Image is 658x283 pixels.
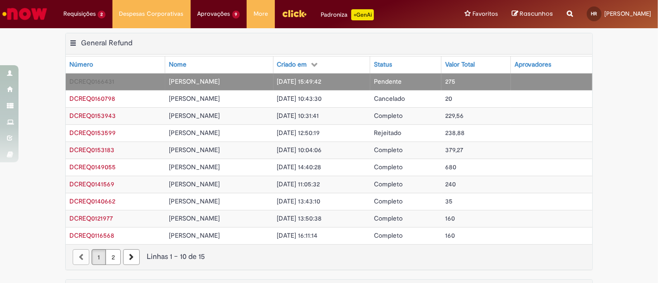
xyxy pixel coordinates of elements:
[69,231,114,240] a: Abrir Registro: DCREQ0116568
[374,60,392,69] div: Status
[169,60,186,69] div: Nome
[445,111,464,120] span: 229,56
[69,94,115,103] span: DCREQ0160798
[445,60,475,69] div: Valor Total
[169,180,220,188] span: [PERSON_NAME]
[69,214,113,222] a: Abrir Registro: DCREQ0121977
[119,9,184,18] span: Despesas Corporativas
[445,231,455,240] span: 160
[69,77,114,86] span: DCREQ0166431
[445,146,463,154] span: 379,27
[169,94,220,103] span: [PERSON_NAME]
[69,146,114,154] a: Abrir Registro: DCREQ0153183
[604,10,651,18] span: [PERSON_NAME]
[232,11,240,18] span: 9
[69,111,116,120] a: Abrir Registro: DCREQ0153943
[277,180,320,188] span: [DATE] 11:05:32
[69,111,116,120] span: DCREQ0153943
[445,197,453,205] span: 35
[106,249,121,265] a: Página 2
[520,9,553,18] span: Rascunhos
[374,163,403,171] span: Completo
[169,77,220,86] span: [PERSON_NAME]
[374,94,405,103] span: Cancelado
[73,252,585,262] div: Linhas 1 − 10 de 15
[445,214,455,222] span: 160
[169,163,220,171] span: [PERSON_NAME]
[374,129,401,137] span: Rejeitado
[374,146,403,154] span: Completo
[445,180,456,188] span: 240
[445,77,455,86] span: 275
[321,9,374,20] div: Padroniza
[277,146,322,154] span: [DATE] 10:04:06
[69,94,115,103] a: Abrir Registro: DCREQ0160798
[198,9,230,18] span: Aprovações
[123,249,140,265] a: Próxima página
[69,163,116,171] span: DCREQ0149055
[169,231,220,240] span: [PERSON_NAME]
[277,214,322,222] span: [DATE] 13:50:38
[374,111,403,120] span: Completo
[169,214,220,222] span: [PERSON_NAME]
[515,60,551,69] div: Aprovadores
[169,197,220,205] span: [PERSON_NAME]
[374,197,403,205] span: Completo
[169,146,220,154] span: [PERSON_NAME]
[69,38,77,50] button: General Refund Menu de contexto
[277,197,321,205] span: [DATE] 13:43:10
[254,9,268,18] span: More
[66,244,592,270] nav: paginação
[69,180,114,188] a: Abrir Registro: DCREQ0141569
[69,146,114,154] span: DCREQ0153183
[472,9,498,18] span: Favoritos
[63,9,96,18] span: Requisições
[374,231,403,240] span: Completo
[591,11,597,17] span: HR
[351,9,374,20] p: +GenAi
[282,6,307,20] img: click_logo_yellow_360x200.png
[98,11,106,18] span: 2
[92,249,106,265] a: Página 1
[69,163,116,171] a: Abrir Registro: DCREQ0149055
[69,60,93,69] div: Número
[69,197,115,205] span: DCREQ0140662
[277,163,322,171] span: [DATE] 14:40:28
[512,10,553,18] a: Rascunhos
[277,77,322,86] span: [DATE] 15:49:42
[69,77,114,86] a: Abrir Registro: DCREQ0166431
[69,129,116,137] a: Abrir Registro: DCREQ0153599
[277,231,318,240] span: [DATE] 16:11:14
[277,129,320,137] span: [DATE] 12:50:19
[445,129,465,137] span: 238,88
[69,180,114,188] span: DCREQ0141569
[69,214,113,222] span: DCREQ0121977
[1,5,49,23] img: ServiceNow
[277,111,319,120] span: [DATE] 10:31:41
[277,94,322,103] span: [DATE] 10:43:30
[69,129,116,137] span: DCREQ0153599
[374,214,403,222] span: Completo
[69,197,115,205] a: Abrir Registro: DCREQ0140662
[445,163,456,171] span: 680
[445,94,452,103] span: 20
[81,38,132,48] h2: General Refund
[169,129,220,137] span: [PERSON_NAME]
[169,111,220,120] span: [PERSON_NAME]
[374,77,402,86] span: Pendente
[69,231,114,240] span: DCREQ0116568
[277,60,307,69] div: Criado em
[374,180,403,188] span: Completo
